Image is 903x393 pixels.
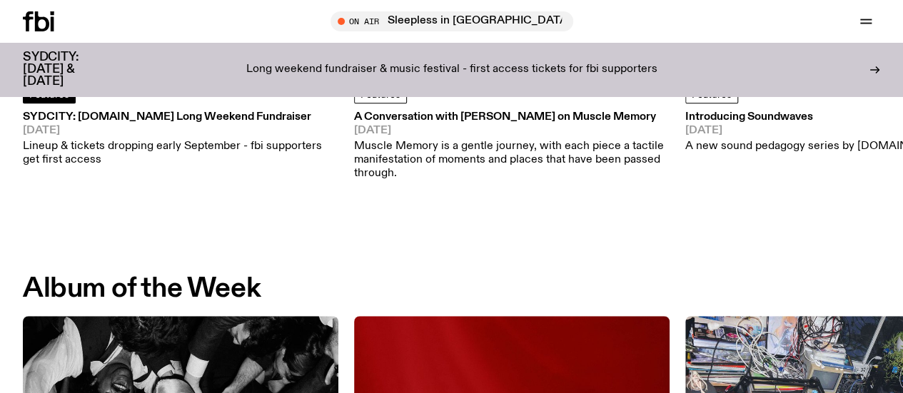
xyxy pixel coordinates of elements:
[23,140,338,167] p: Lineup & tickets dropping early September - fbi supporters get first access
[23,51,114,88] h3: SYDCITY: [DATE] & [DATE]
[23,276,261,302] h2: Album of the Week
[354,126,670,136] span: [DATE]
[331,11,573,31] button: On AirSleepless in [GEOGRAPHIC_DATA]
[354,112,670,180] a: A Conversation with [PERSON_NAME] on Muscle Memory[DATE]Muscle Memory is a gentle journey, with e...
[354,112,670,123] h3: A Conversation with [PERSON_NAME] on Muscle Memory
[354,140,670,181] p: Muscle Memory is a gentle journey, with each piece a tactile manifestation of moments and places ...
[246,63,657,76] p: Long weekend fundraiser & music festival - first access tickets for fbi supporters
[23,126,338,136] span: [DATE]
[23,112,338,167] a: SYDCITY: [DOMAIN_NAME] Long Weekend Fundraiser[DATE]Lineup & tickets dropping early September - f...
[23,112,338,123] h3: SYDCITY: [DOMAIN_NAME] Long Weekend Fundraiser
